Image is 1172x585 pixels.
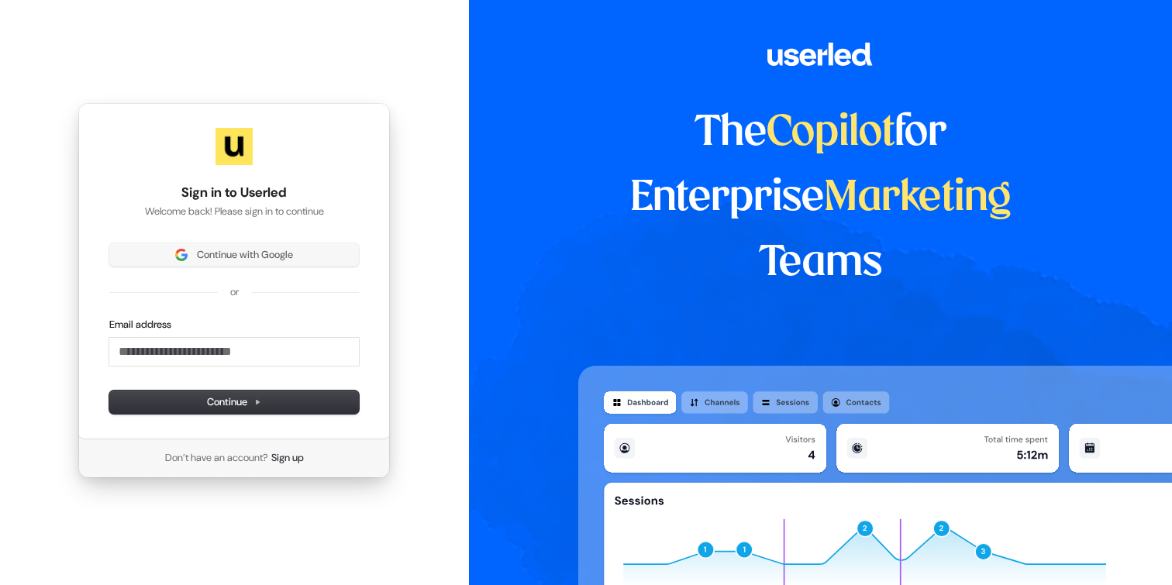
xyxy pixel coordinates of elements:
h1: Sign in to Userled [109,184,359,202]
a: Sign up [271,451,304,465]
img: Sign in with Google [175,249,188,261]
p: or [230,285,239,299]
h1: The for Enterprise Teams [578,101,1063,296]
button: Sign in with GoogleContinue with Google [109,243,359,267]
span: Copilot [767,113,895,153]
p: Welcome back! Please sign in to continue [109,205,359,219]
label: Email address [109,318,171,332]
span: Don’t have an account? [165,451,268,465]
span: Continue with Google [197,248,293,262]
button: Continue [109,391,359,414]
span: Continue [207,395,261,409]
span: Marketing [824,178,1012,219]
img: Userled [215,128,253,165]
